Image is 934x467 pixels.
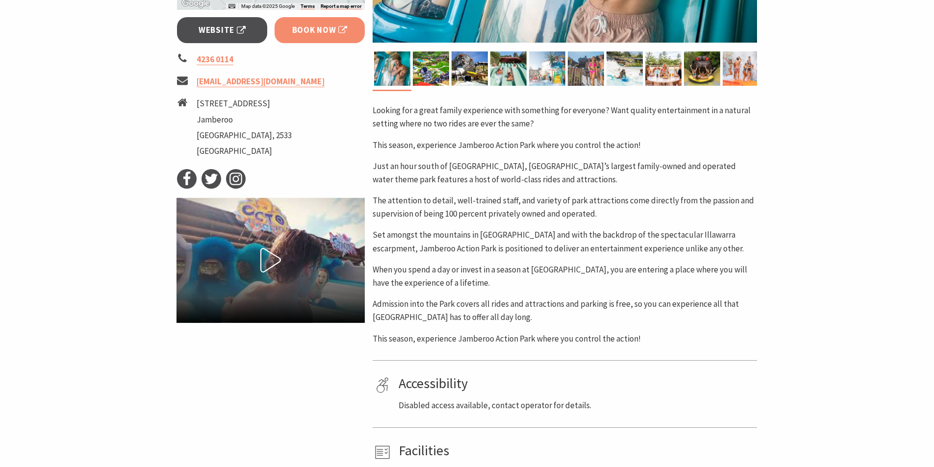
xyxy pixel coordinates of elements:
[197,97,292,110] li: [STREET_ADDRESS]
[373,228,757,255] p: Set amongst the mountains in [GEOGRAPHIC_DATA] and with the backdrop of the spectacular Illawarra...
[413,51,449,86] img: Jamberoo Action Park
[197,129,292,142] li: [GEOGRAPHIC_DATA], 2533
[228,3,235,10] button: Keyboard shortcuts
[373,263,757,290] p: When you spend a day or invest in a season at [GEOGRAPHIC_DATA], you are entering a place where y...
[452,51,488,86] img: The Perfect Storm
[373,139,757,152] p: This season, experience Jamberoo Action Park where you control the action!
[275,17,365,43] a: Book Now
[606,51,643,86] img: Feel The Rush, race your mates - Octo-Racer, only at Jamberoo Action Park
[373,104,757,130] p: Looking for a great family experience with something for everyone? Want quality entertainment in ...
[197,76,325,87] a: [EMAIL_ADDRESS][DOMAIN_NAME]
[199,24,246,37] span: Website
[373,297,757,324] p: Admission into the Park covers all rides and attractions and parking is free, so you can experien...
[373,332,757,345] p: This season, experience Jamberoo Action Park where you control the action!
[197,113,292,126] li: Jamberoo
[568,51,604,86] img: Jamberoo...where you control the Action!
[301,3,315,9] a: Terms (opens in new tab)
[177,17,268,43] a: Website
[399,442,754,459] h4: Facilities
[197,54,233,65] a: 4236 0114
[529,51,565,86] img: Jamberoo Action Park
[241,3,295,9] span: Map data ©2025 Google
[374,51,410,86] img: A Truly Hair Raising Experience - The Stinger, only at Jamberoo!
[684,51,720,86] img: Drop into the Darkness on The Taipan!
[399,375,754,392] h4: Accessibility
[490,51,527,86] img: only at Jamberoo...where you control the action!
[292,24,348,37] span: Book Now
[723,51,759,86] img: Fun for everyone at Banjo's Billabong
[399,399,754,412] p: Disabled access available, contact operator for details.
[321,3,362,9] a: Report a map error
[197,145,292,158] li: [GEOGRAPHIC_DATA]
[645,51,682,86] img: Bombora Seafood Bombora Scoop
[373,194,757,221] p: The attention to detail, well-trained staff, and variety of park attractions come directly from t...
[373,160,757,186] p: Just an hour south of [GEOGRAPHIC_DATA], [GEOGRAPHIC_DATA]’s largest family-owned and operated wa...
